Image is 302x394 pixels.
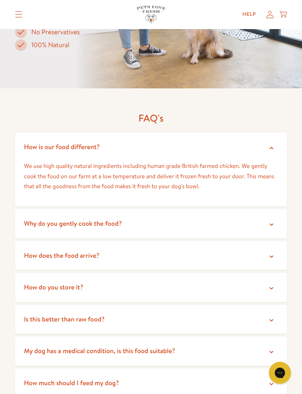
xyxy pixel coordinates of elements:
[9,6,28,24] summary: Translation missing: en.sections.header.menu
[24,251,99,260] span: How does the food arrive?
[24,346,175,356] span: My dog has a medical condition, is this food suitable?
[24,162,278,192] p: We use high quality natural ingredients including human grade British farmed chicken. We gently c...
[15,337,287,366] summary: My dog has a medical condition, is this food suitable?
[137,6,165,23] img: Pets Love Fresh
[24,315,105,324] span: Is this better than raw food?
[24,379,119,388] span: How much should I feed my dog?
[24,283,83,292] span: How do you store it?
[15,39,287,52] li: 100% Natural
[15,133,287,162] summary: How is our food different?
[15,273,287,302] summary: How do you store it?
[33,112,269,125] h2: FAQ's
[24,219,122,228] span: Why do you gently cook the food?
[15,26,287,39] li: No Preservatives
[265,359,295,387] iframe: Gorgias live chat messenger
[236,7,262,22] a: Help
[24,143,100,152] span: How is our food different?
[15,210,287,239] summary: Why do you gently cook the food?
[15,305,287,334] summary: Is this better than raw food?
[15,242,287,271] summary: How does the food arrive?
